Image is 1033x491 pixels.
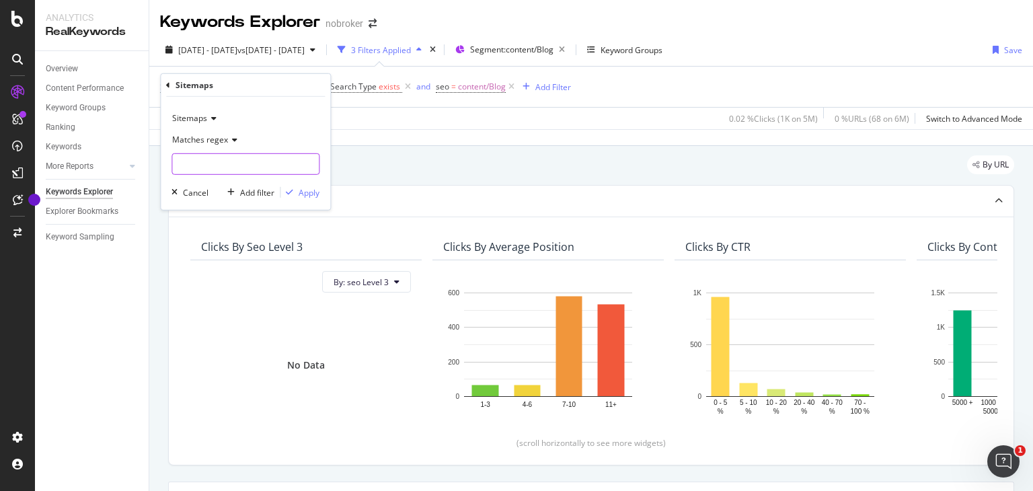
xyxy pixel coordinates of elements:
text: 100 % [851,408,870,415]
text: 5000 [983,408,999,415]
text: % [745,408,751,415]
span: Sitemaps [172,112,207,124]
div: times [427,43,438,56]
div: Clicks By Average Position [443,240,574,254]
span: Segment: content/Blog [470,44,553,55]
div: More Reports [46,159,93,174]
svg: A chart. [443,286,653,416]
a: Keywords [46,140,139,154]
a: Keyword Sampling [46,230,139,244]
text: 5000 + [952,399,973,406]
text: % [773,408,779,415]
div: arrow-right-arrow-left [369,19,377,28]
text: 1K [693,289,702,297]
text: % [801,408,807,415]
div: legacy label [967,155,1014,174]
div: Keywords Explorer [160,11,320,34]
div: Keyword Groups [46,101,106,115]
button: Switch to Advanced Mode [921,108,1022,129]
div: Add filter [240,186,274,198]
div: Keywords Explorer [46,185,113,199]
text: 1K [937,324,946,332]
span: 1 [1015,445,1026,456]
span: Matches regex [172,134,228,145]
span: seo [436,81,449,92]
a: Ranking [46,120,139,135]
div: Apply [299,186,319,198]
button: Cancel [166,186,208,199]
text: % [829,408,835,415]
div: (scroll horizontally to see more widgets) [185,437,997,449]
button: 3 Filters Applied [332,39,427,61]
text: 600 [448,289,459,297]
text: 7-10 [562,401,576,408]
text: 0 [941,393,945,400]
text: 0 [455,393,459,400]
button: Add Filter [517,79,571,95]
button: By: seo Level 3 [322,271,411,293]
div: Overview [46,62,78,76]
text: 1000 - [981,399,1000,406]
text: 70 - [854,399,866,406]
text: 11+ [605,401,617,408]
text: 1-3 [480,401,490,408]
span: = [451,81,456,92]
text: % [718,408,724,415]
text: 1.5K [931,289,945,297]
div: Sitemaps [176,79,213,91]
div: Clicks By seo Level 3 [201,240,303,254]
div: Clicks By CTR [685,240,751,254]
div: 0 % URLs ( 68 on 6M ) [835,113,909,124]
text: 200 [448,358,459,366]
a: Content Performance [46,81,139,96]
text: 0 - 5 [714,399,727,406]
button: Save [987,39,1022,61]
button: Segment:content/Blog [450,39,570,61]
text: 0 [697,393,701,400]
span: By: seo Level 3 [334,276,389,288]
div: No Data [287,358,325,372]
text: 4-6 [523,401,533,408]
a: Explorer Bookmarks [46,204,139,219]
text: 500 [933,358,945,366]
div: RealKeywords [46,24,138,40]
span: content/Blog [458,77,506,96]
span: exists [379,81,400,92]
button: Add filter [222,186,274,199]
div: Keyword Sampling [46,230,114,244]
div: Add Filter [535,81,571,93]
a: Keywords Explorer [46,185,139,199]
div: Explorer Bookmarks [46,204,118,219]
iframe: Intercom live chat [987,445,1020,478]
span: [DATE] - [DATE] [178,44,237,56]
div: Ranking [46,120,75,135]
div: 3 Filters Applied [351,44,411,56]
text: 40 - 70 [822,399,843,406]
a: Keyword Groups [46,101,139,115]
div: Keywords [46,140,81,154]
div: 0.02 % Clicks ( 1K on 5M ) [729,113,818,124]
svg: A chart. [685,286,895,416]
text: 20 - 40 [794,399,815,406]
div: Content Performance [46,81,124,96]
div: Save [1004,44,1022,56]
span: By URL [983,161,1009,169]
div: and [416,81,430,92]
text: 500 [690,341,701,348]
div: Switch to Advanced Mode [926,113,1022,124]
text: 5 - 10 [740,399,757,406]
a: Overview [46,62,139,76]
span: Search Type [330,81,377,92]
a: More Reports [46,159,126,174]
span: vs [DATE] - [DATE] [237,44,305,56]
text: 400 [448,324,459,332]
button: Keyword Groups [582,39,668,61]
text: 10 - 20 [766,399,788,406]
div: Keyword Groups [601,44,662,56]
button: [DATE] - [DATE]vs[DATE] - [DATE] [160,39,321,61]
div: nobroker [326,17,363,30]
div: Tooltip anchor [28,194,40,206]
button: and [416,80,430,93]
